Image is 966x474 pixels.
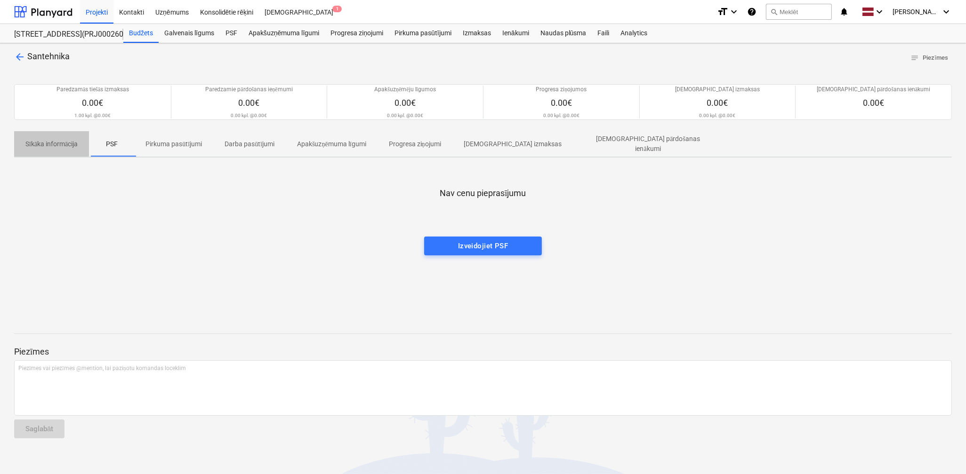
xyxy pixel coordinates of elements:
[374,86,436,94] p: Apakšuzņēmēju līgumos
[700,112,736,118] p: 0.00 kpl. @ 0.00€
[728,6,740,17] i: keyboard_arrow_down
[56,86,129,94] p: Paredzamās tiešās izmaksas
[220,24,243,43] a: PSF
[551,98,572,108] span: 0.00€
[205,86,292,94] p: Paredzamie pārdošanas ieņēmumi
[82,98,103,108] span: 0.00€
[941,6,952,17] i: keyboard_arrow_down
[907,51,952,65] button: Piezīmes
[325,24,389,43] a: Progresa ziņojumi
[770,8,778,16] span: search
[543,112,580,118] p: 0.00 kpl. @ 0.00€
[464,139,562,149] p: [DEMOGRAPHIC_DATA] izmaksas
[910,53,948,63] span: Piezīmes
[123,24,159,43] a: Budžets
[14,346,952,357] p: Piezīmes
[457,24,497,43] a: Izmaksas
[25,139,78,149] p: Sīkāka informācija
[536,86,587,94] p: Progresa ziņojumos
[584,134,712,154] p: [DEMOGRAPHIC_DATA] pārdošanas ienākumi
[615,24,653,43] a: Analytics
[893,8,940,16] span: [PERSON_NAME]
[145,139,202,149] p: Pirkuma pasūtījumi
[14,30,112,39] div: [STREET_ADDRESS](PRJ0002600) 2601946
[74,112,111,118] p: 1.00 kpl. @ 0.00€
[100,139,123,149] p: PSF
[458,240,508,252] div: Izveidojiet PSF
[387,112,423,118] p: 0.00 kpl. @ 0.00€
[332,6,342,12] span: 1
[27,51,70,61] span: Santehnika
[919,429,966,474] iframe: Chat Widget
[497,24,535,43] a: Ienākumi
[297,139,366,149] p: Apakšuzņēmuma līgumi
[389,139,441,149] p: Progresa ziņojumi
[394,98,416,108] span: 0.00€
[766,4,832,20] button: Meklēt
[243,24,325,43] a: Apakšuzņēmuma līgumi
[675,86,760,94] p: [DEMOGRAPHIC_DATA] izmaksas
[389,24,457,43] a: Pirkuma pasūtījumi
[239,98,260,108] span: 0.00€
[863,98,884,108] span: 0.00€
[817,86,930,94] p: [DEMOGRAPHIC_DATA] pārdošanas ienākumi
[592,24,615,43] a: Faili
[14,51,25,63] span: arrow_back
[910,54,919,62] span: notes
[231,112,267,118] p: 0.00 kpl. @ 0.00€
[440,188,526,199] p: Nav cenu pieprasījumu
[839,6,849,17] i: notifications
[424,237,542,255] button: Izveidojiet PSF
[747,6,757,17] i: Zināšanu pamats
[159,24,220,43] a: Galvenais līgums
[535,24,592,43] a: Naudas plūsma
[874,6,885,17] i: keyboard_arrow_down
[707,98,728,108] span: 0.00€
[717,6,728,17] i: format_size
[225,139,274,149] p: Darba pasūtījumi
